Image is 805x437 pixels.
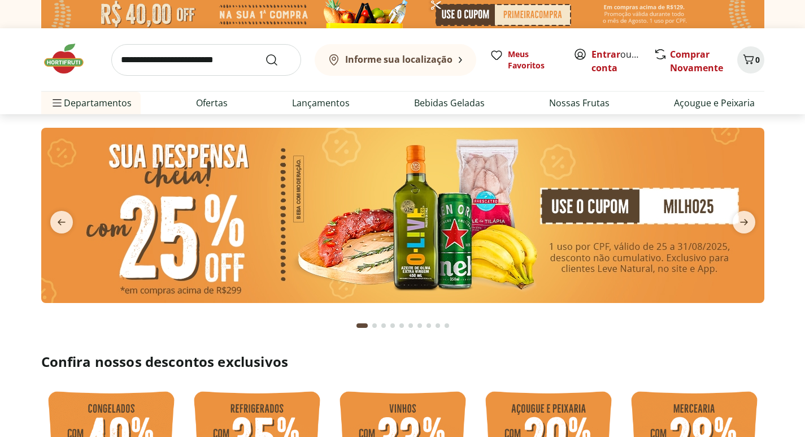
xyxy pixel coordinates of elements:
[406,312,415,339] button: Go to page 6 from fs-carousel
[737,46,764,73] button: Carrinho
[292,96,350,110] a: Lançamentos
[670,48,723,74] a: Comprar Novamente
[111,44,301,76] input: search
[490,49,560,71] a: Meus Favoritos
[433,312,442,339] button: Go to page 9 from fs-carousel
[755,54,760,65] span: 0
[50,89,64,116] button: Menu
[41,211,82,233] button: previous
[591,48,620,60] a: Entrar
[41,42,98,76] img: Hortifruti
[379,312,388,339] button: Go to page 3 from fs-carousel
[591,48,654,74] a: Criar conta
[345,53,452,66] b: Informe sua localização
[388,312,397,339] button: Go to page 4 from fs-carousel
[724,211,764,233] button: next
[549,96,610,110] a: Nossas Frutas
[442,312,451,339] button: Go to page 10 from fs-carousel
[424,312,433,339] button: Go to page 8 from fs-carousel
[196,96,228,110] a: Ofertas
[41,128,764,303] img: cupom
[591,47,642,75] span: ou
[508,49,560,71] span: Meus Favoritos
[315,44,476,76] button: Informe sua localização
[370,312,379,339] button: Go to page 2 from fs-carousel
[415,312,424,339] button: Go to page 7 from fs-carousel
[41,353,764,371] h2: Confira nossos descontos exclusivos
[354,312,370,339] button: Current page from fs-carousel
[265,53,292,67] button: Submit Search
[50,89,132,116] span: Departamentos
[397,312,406,339] button: Go to page 5 from fs-carousel
[414,96,485,110] a: Bebidas Geladas
[674,96,755,110] a: Açougue e Peixaria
